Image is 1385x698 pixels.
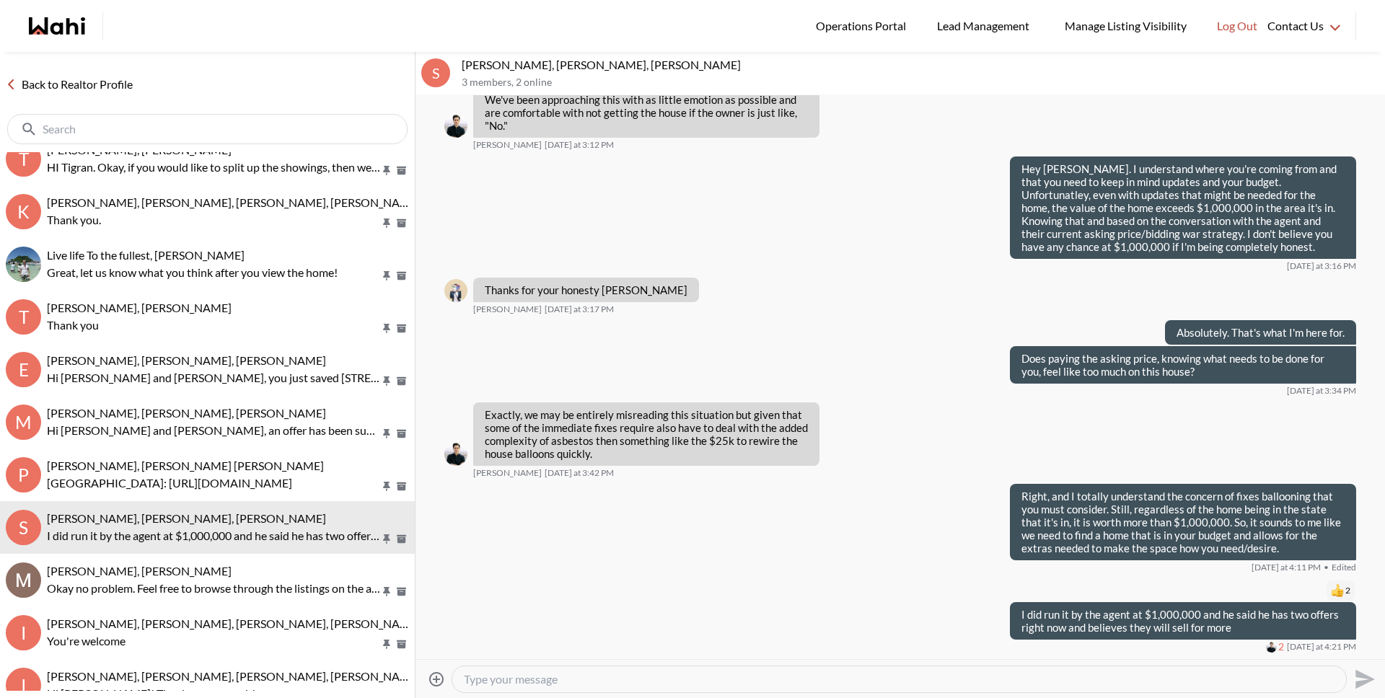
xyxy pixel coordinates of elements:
span: [PERSON_NAME], [PERSON_NAME], [PERSON_NAME], [PERSON_NAME] [47,669,421,683]
span: [PERSON_NAME], [PERSON_NAME] [47,143,232,156]
button: Pin [380,428,393,440]
div: P [6,457,41,492]
time: 2025-09-23T20:11:51.484Z [1252,562,1321,573]
img: M [6,562,41,598]
img: B [444,115,467,138]
button: Archive [394,322,409,335]
p: Thank you [47,317,380,334]
button: Pin [380,375,393,387]
time: 2025-09-23T19:17:42.453Z [545,304,614,315]
p: Thanks for your honesty [PERSON_NAME] [485,283,687,296]
div: E [6,352,41,387]
p: I did run it by the agent at $1,000,000 and he said he has two offers right now and believes they... [47,527,380,544]
div: Live life To the fullest, Michelle [6,247,41,282]
span: 2 [1278,641,1284,653]
time: 2025-09-23T19:42:05.181Z [545,467,614,479]
span: [PERSON_NAME], [PERSON_NAME], [PERSON_NAME] [47,511,326,525]
div: S [6,510,41,545]
button: Pin [380,164,393,177]
time: 2025-09-23T19:12:00.314Z [545,139,614,151]
button: Pin [380,270,393,282]
p: Absolutely. That's what I'm here for. [1177,326,1345,339]
button: Archive [394,164,409,177]
button: Archive [394,217,409,229]
button: Pin [380,533,393,545]
span: [PERSON_NAME] [473,139,542,151]
textarea: Type your message [464,672,1335,686]
div: Michael Jezioranski, Michelle [6,562,41,598]
div: S [421,58,450,87]
button: Pin [380,638,393,650]
span: 2 [1345,585,1350,596]
div: Reaction list [1004,579,1356,602]
button: Archive [394,480,409,492]
button: Archive [394,586,409,598]
p: Right, and I totally understand the concern of fixes ballooning that you must consider. Still, re... [1021,490,1345,555]
p: HI Tigran. Okay, if you would like to split up the showings, then we would just need to prepare a... [47,159,380,176]
div: M [6,405,41,440]
img: L [6,247,41,282]
span: Edited [1324,562,1356,573]
time: 2025-09-23T20:21:45.897Z [1287,641,1356,653]
span: Live life To the fullest, [PERSON_NAME] [47,248,245,262]
div: T [6,299,41,335]
button: Archive [394,428,409,440]
div: K [6,194,41,229]
span: [PERSON_NAME] [473,304,542,315]
span: [PERSON_NAME], [PERSON_NAME], [PERSON_NAME] [47,406,326,420]
span: Operations Portal [816,17,911,35]
button: Archive [394,533,409,545]
div: Bryce Hunter [444,443,467,466]
p: Exactly, we may be entirely misreading this situation but given that some of the immediate fixes ... [485,408,808,460]
time: 2025-09-23T19:34:30.300Z [1287,385,1356,397]
span: [PERSON_NAME], [PERSON_NAME] [47,564,232,578]
div: Sarah Hunter [444,279,467,302]
p: We've been approaching this with as little emotion as possible and are comfortable with not getti... [485,93,808,132]
p: Does paying the asking price, knowing what needs to be done for you, feel like too much on this h... [1021,352,1345,378]
span: [PERSON_NAME] [473,467,542,479]
p: [PERSON_NAME], [PERSON_NAME], [PERSON_NAME] [462,58,1379,72]
p: Thank you. [47,211,380,229]
span: Lead Management [937,17,1034,35]
span: [PERSON_NAME], [PERSON_NAME] [47,301,232,314]
span: [PERSON_NAME], [PERSON_NAME] [PERSON_NAME] [47,459,324,472]
button: Reactions: like [1331,585,1350,596]
p: Hi [PERSON_NAME] and [PERSON_NAME], an offer has been submitted for [STREET_ADDRESS]. If you’re s... [47,422,380,439]
img: S [444,279,467,302]
p: Okay no problem. Feel free to browse through the listings on the app and let us know if any are o... [47,580,380,597]
p: [GEOGRAPHIC_DATA]: [URL][DOMAIN_NAME] [47,474,380,492]
span: Log Out [1217,17,1257,35]
p: Hey [PERSON_NAME]. I understand where you're coming from and that you need to keep in mind update... [1021,162,1345,253]
div: Bryce Hunter [444,115,467,138]
a: Wahi homepage [29,17,85,35]
button: Archive [394,270,409,282]
span: [PERSON_NAME], [PERSON_NAME], [PERSON_NAME], [PERSON_NAME] [47,195,421,209]
p: Hi [PERSON_NAME] and [PERSON_NAME], you just saved [STREET_ADDRESS][PERSON_NAME][PERSON_NAME]. Wo... [47,369,380,386]
div: T [6,141,41,177]
button: Pin [380,322,393,335]
button: Pin [380,480,393,492]
img: B [1266,642,1277,653]
span: Manage Listing Visibility [1060,17,1191,35]
span: [PERSON_NAME], [PERSON_NAME], [PERSON_NAME] [47,353,326,367]
p: Great, let us know what you think after you view the home! [47,264,380,281]
button: Pin [380,217,393,229]
button: Archive [394,638,409,650]
img: B [444,443,467,466]
div: I [6,615,41,650]
button: Send [1347,663,1379,695]
p: 3 members , 2 online [462,76,1379,89]
button: Pin [380,586,393,598]
p: You're welcome [47,632,380,650]
div: Bryce Hunter [1266,642,1277,653]
p: I did run it by the agent at $1,000,000 and he said he has two offers right now and believes they... [1021,608,1345,634]
button: Archive [394,375,409,387]
input: Search [43,122,375,136]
